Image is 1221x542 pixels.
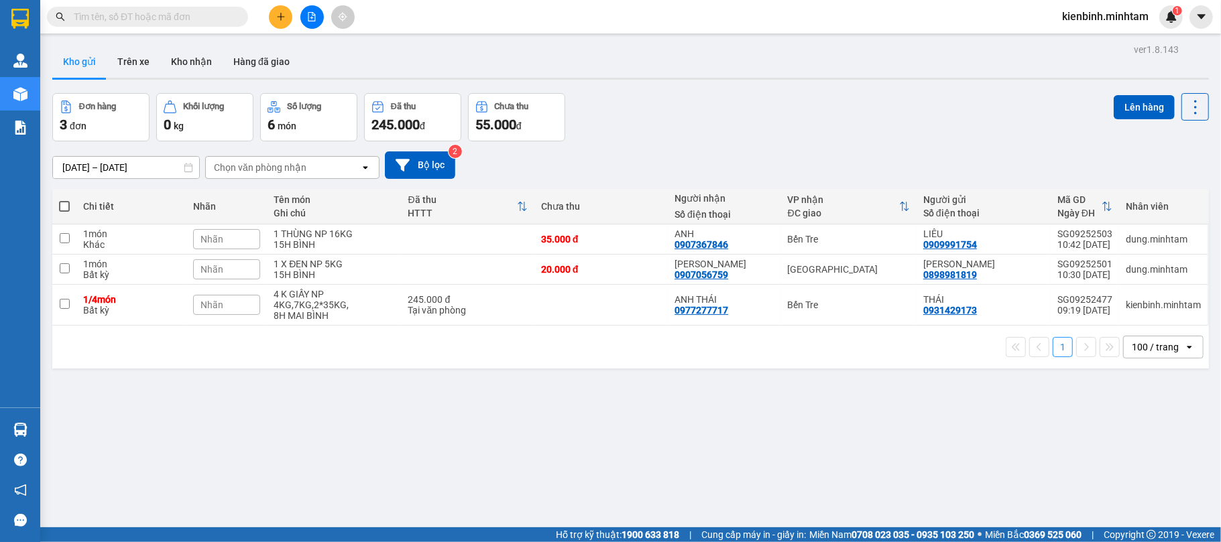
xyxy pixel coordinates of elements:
div: 4 K GIẤY NP 4KG,7KG,2*35KG, [274,289,394,310]
span: 1 [1175,6,1179,15]
span: plus [276,12,286,21]
div: Người gửi [923,194,1044,205]
sup: 2 [449,145,462,158]
div: Đã thu [391,102,416,111]
div: Nhãn [193,201,260,212]
div: THÁI [923,294,1044,305]
span: Nhãn [200,264,223,275]
div: SG09252477 [1057,294,1112,305]
div: Chưa thu [495,102,529,111]
div: Người nhận [675,193,774,204]
button: Kho nhận [160,46,223,78]
div: Chọn văn phòng nhận [214,161,306,174]
div: 09:19 [DATE] [1057,305,1112,316]
div: SG09252503 [1057,228,1112,239]
button: Trên xe [107,46,160,78]
div: Nhân viên [1126,201,1201,212]
div: 0977277717 [675,305,728,316]
div: 1 món [83,259,180,269]
span: 0 [164,117,171,133]
button: Lên hàng [1114,95,1175,119]
div: Chưa thu [541,201,661,212]
span: caret-down [1196,11,1208,23]
div: 100 / trang [1132,340,1179,354]
div: Ghi chú [274,208,394,218]
span: Nhãn [200,234,223,245]
div: ĐC giao [788,208,899,218]
span: Miền Bắc [985,527,1082,542]
div: Số điện thoại [675,209,774,220]
div: 0907056759 [675,269,728,280]
span: copyright [1147,530,1156,539]
sup: 1 [1173,6,1182,15]
span: 245.000 [371,117,420,133]
div: ANH HẢI [923,259,1044,269]
span: đ [420,121,425,131]
img: solution-icon [13,121,27,135]
div: 0909991754 [923,239,977,250]
div: ANH [675,228,774,239]
th: Toggle SortBy [1051,189,1119,224]
span: file-add [307,12,316,21]
span: đơn [70,121,86,131]
div: Số điện thoại [923,208,1044,218]
div: Mã GD [1057,194,1102,205]
div: dung.minhtam [1126,264,1201,275]
div: 20.000 đ [541,264,661,275]
span: message [14,514,27,527]
img: warehouse-icon [13,423,27,437]
button: Đã thu245.000đ [364,93,461,141]
div: ANH HẢI [675,259,774,269]
button: Kho gửi [52,46,107,78]
button: Chưa thu55.000đ [468,93,565,141]
div: 15H BÌNH [274,269,394,280]
span: | [1092,527,1094,542]
button: plus [269,5,292,29]
span: Cung cấp máy in - giấy in: [701,527,806,542]
div: 0931429173 [923,305,977,316]
strong: 0369 525 060 [1024,529,1082,540]
div: HTTT [408,208,517,218]
th: Toggle SortBy [402,189,534,224]
div: Khác [83,239,180,250]
img: warehouse-icon [13,87,27,101]
div: Số lượng [287,102,321,111]
span: | [689,527,691,542]
span: Hỗ trợ kỹ thuật: [556,527,679,542]
div: VP nhận [788,194,899,205]
input: Tìm tên, số ĐT hoặc mã đơn [74,9,232,24]
button: Bộ lọc [385,151,455,179]
div: 10:30 [DATE] [1057,269,1112,280]
div: SG09252501 [1057,259,1112,269]
span: 55.000 [475,117,516,133]
svg: open [360,162,371,173]
button: aim [331,5,355,29]
div: Bất kỳ [83,269,180,280]
strong: 0708 023 035 - 0935 103 250 [852,529,974,540]
div: Tại văn phòng [408,305,528,316]
span: đ [516,121,522,131]
div: 8H MAI BÌNH [274,310,394,321]
div: Ngày ĐH [1057,208,1102,218]
span: món [278,121,296,131]
button: Khối lượng0kg [156,93,253,141]
div: 0907367846 [675,239,728,250]
span: ⚪️ [978,532,982,537]
div: Khối lượng [183,102,224,111]
div: 15H BÌNH [274,239,394,250]
th: Toggle SortBy [781,189,917,224]
div: 1 / 4 món [83,294,180,305]
span: 3 [60,117,67,133]
button: Số lượng6món [260,93,357,141]
div: 35.000 đ [541,234,661,245]
span: kienbinh.minhtam [1051,8,1159,25]
img: logo-vxr [11,9,29,29]
div: Đã thu [408,194,517,205]
div: dung.minhtam [1126,234,1201,245]
div: Đơn hàng [79,102,116,111]
svg: open [1184,342,1195,352]
div: 1 món [83,228,180,239]
div: Bất kỳ [83,305,180,316]
span: 6 [268,117,275,133]
span: notification [14,484,27,496]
